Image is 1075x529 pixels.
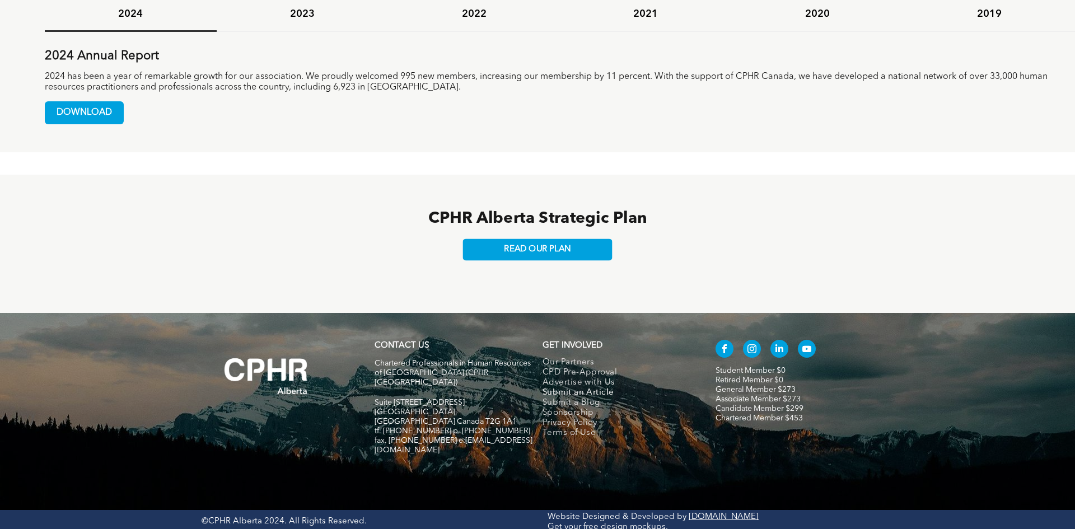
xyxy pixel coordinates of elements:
a: Privacy Policy [543,418,692,428]
a: Candidate Member $299 [716,405,803,413]
span: CPHR Alberta Strategic Plan [428,211,647,227]
a: linkedin [770,340,788,361]
a: Sponsorship [543,408,692,418]
a: Submit an Article [543,388,692,398]
span: DOWNLOAD [45,102,123,124]
p: 2024 has been a year of remarkable growth for our association. We proudly welcomed 995 new member... [45,72,1075,93]
a: youtube [798,340,816,361]
span: Chartered Professionals in Human Resources of [GEOGRAPHIC_DATA] (CPHR [GEOGRAPHIC_DATA]) [375,359,531,386]
span: fax. [PHONE_NUMBER] e:[EMAIL_ADDRESS][DOMAIN_NAME] [375,437,532,454]
a: Advertise with Us [543,378,692,388]
h4: 2024 [55,8,207,20]
img: A white background with a few lines on it [202,335,330,417]
h4: 2021 [570,8,722,20]
span: READ OUR PLAN [504,245,571,255]
a: [DOMAIN_NAME] [689,513,759,521]
a: Student Member $0 [716,367,786,374]
a: CPD Pre-Approval [543,368,692,378]
h4: 2019 [913,8,1065,20]
span: ©CPHR Alberta 2024. All Rights Reserved. [202,517,367,526]
a: DOWNLOAD [45,101,124,124]
a: instagram [743,340,761,361]
span: Submit an Article [543,388,614,398]
h4: 2022 [398,8,550,20]
span: Suite [STREET_ADDRESS] [375,399,465,406]
a: CONTACT US [375,341,429,350]
span: GET INVOLVED [543,341,602,350]
a: Website Designed & Developed by [548,513,686,521]
a: Submit a Blog [543,398,692,408]
a: General Member $273 [716,386,796,394]
h4: 2023 [227,8,378,20]
a: Our Partners [543,358,692,368]
span: tf. [PHONE_NUMBER] p. [PHONE_NUMBER] [375,427,530,435]
span: [GEOGRAPHIC_DATA], [GEOGRAPHIC_DATA] Canada T2G 1A1 [375,408,517,425]
a: Retired Member $0 [716,376,783,384]
a: facebook [716,340,733,361]
h4: 2020 [742,8,894,20]
p: 2024 Annual Report [45,49,1075,63]
a: READ OUR PLAN [462,239,612,261]
a: Chartered Member $453 [716,414,803,422]
a: Associate Member $273 [716,395,801,403]
a: Terms of Use [543,428,692,438]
